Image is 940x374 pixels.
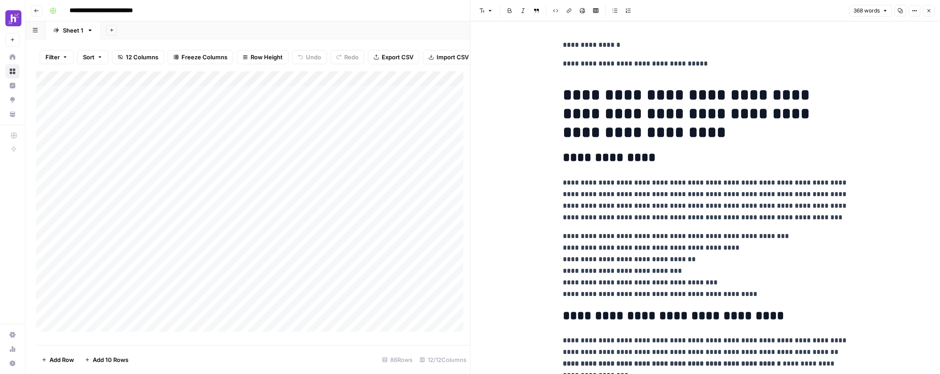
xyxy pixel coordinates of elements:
[40,50,74,64] button: Filter
[853,7,880,15] span: 368 words
[5,93,20,107] a: Opportunities
[437,53,469,62] span: Import CSV
[45,21,101,39] a: Sheet 1
[251,53,283,62] span: Row Height
[5,328,20,342] a: Settings
[112,50,164,64] button: 12 Columns
[292,50,327,64] button: Undo
[45,53,60,62] span: Filter
[237,50,289,64] button: Row Height
[181,53,227,62] span: Freeze Columns
[77,50,108,64] button: Sort
[36,353,79,367] button: Add Row
[79,353,134,367] button: Add 10 Rows
[5,50,20,64] a: Home
[5,10,21,26] img: Homebase Logo
[5,342,20,356] a: Usage
[368,50,419,64] button: Export CSV
[5,78,20,93] a: Insights
[168,50,233,64] button: Freeze Columns
[423,50,474,64] button: Import CSV
[5,107,20,121] a: Your Data
[83,53,95,62] span: Sort
[849,5,892,16] button: 368 words
[5,64,20,78] a: Browse
[379,353,416,367] div: 86 Rows
[344,53,359,62] span: Redo
[416,353,470,367] div: 12/12 Columns
[330,50,364,64] button: Redo
[306,53,321,62] span: Undo
[5,7,20,29] button: Workspace: Homebase
[126,53,158,62] span: 12 Columns
[49,355,74,364] span: Add Row
[63,26,83,35] div: Sheet 1
[5,356,20,370] button: Help + Support
[382,53,413,62] span: Export CSV
[93,355,128,364] span: Add 10 Rows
